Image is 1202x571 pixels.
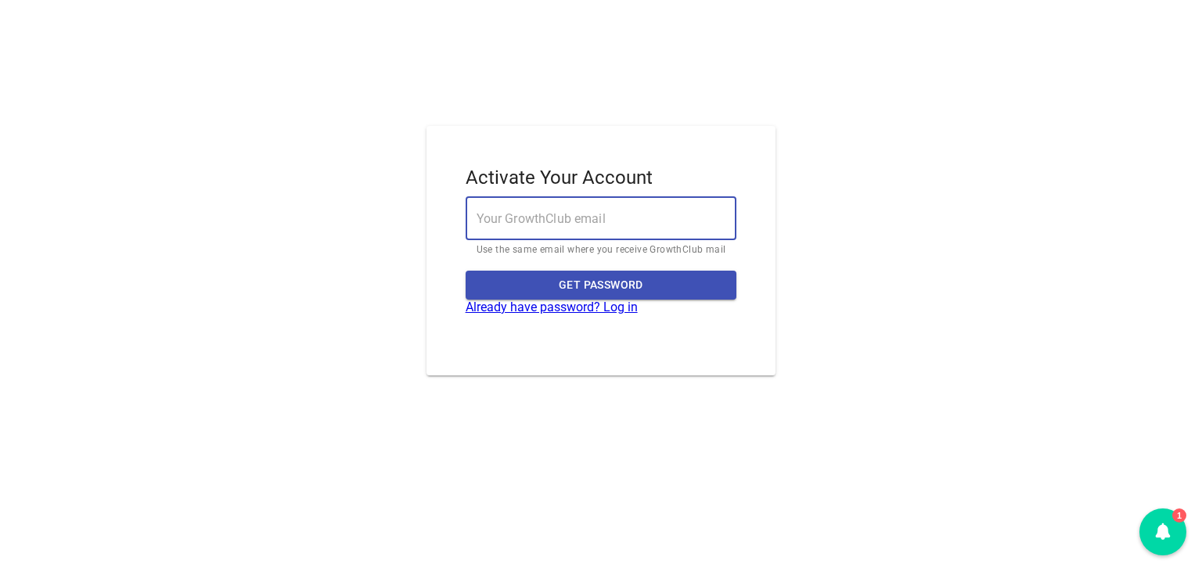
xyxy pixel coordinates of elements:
input: Your GrowthClub email [466,196,737,240]
div: 1 [1139,508,1186,555]
a: Already have password? Log in [466,300,638,314]
p: Use the same email where you receive GrowthClub mail [477,242,726,258]
h1: Activate Your Account [466,165,737,190]
div: 1 [1172,508,1186,523]
button: Get Password [466,271,737,300]
span: Get Password [478,275,725,295]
